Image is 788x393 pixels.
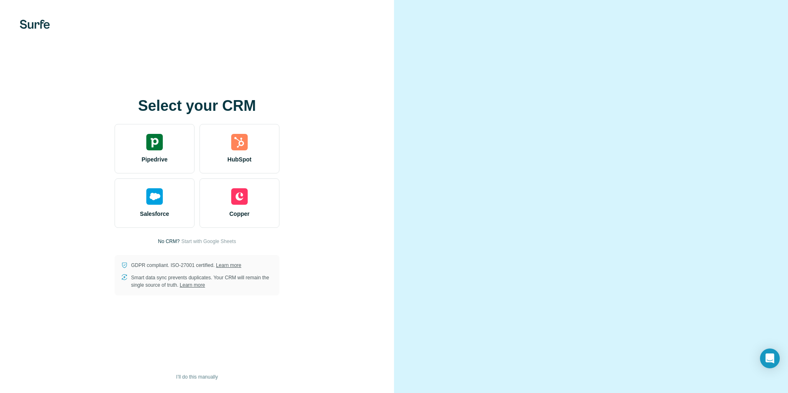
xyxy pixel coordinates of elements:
p: GDPR compliant. ISO-27001 certified. [131,262,241,269]
button: Start with Google Sheets [181,238,236,245]
button: I’ll do this manually [170,371,223,383]
span: Copper [230,210,250,218]
span: Pipedrive [141,155,167,164]
img: salesforce's logo [146,188,163,205]
div: Open Intercom Messenger [760,349,780,368]
span: HubSpot [227,155,251,164]
img: Surfe's logo [20,20,50,29]
p: No CRM? [158,238,180,245]
p: Smart data sync prevents duplicates. Your CRM will remain the single source of truth. [131,274,273,289]
h1: Select your CRM [115,98,279,114]
img: hubspot's logo [231,134,248,150]
span: Salesforce [140,210,169,218]
span: I’ll do this manually [176,373,218,381]
a: Learn more [180,282,205,288]
img: copper's logo [231,188,248,205]
img: pipedrive's logo [146,134,163,150]
a: Learn more [216,262,241,268]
